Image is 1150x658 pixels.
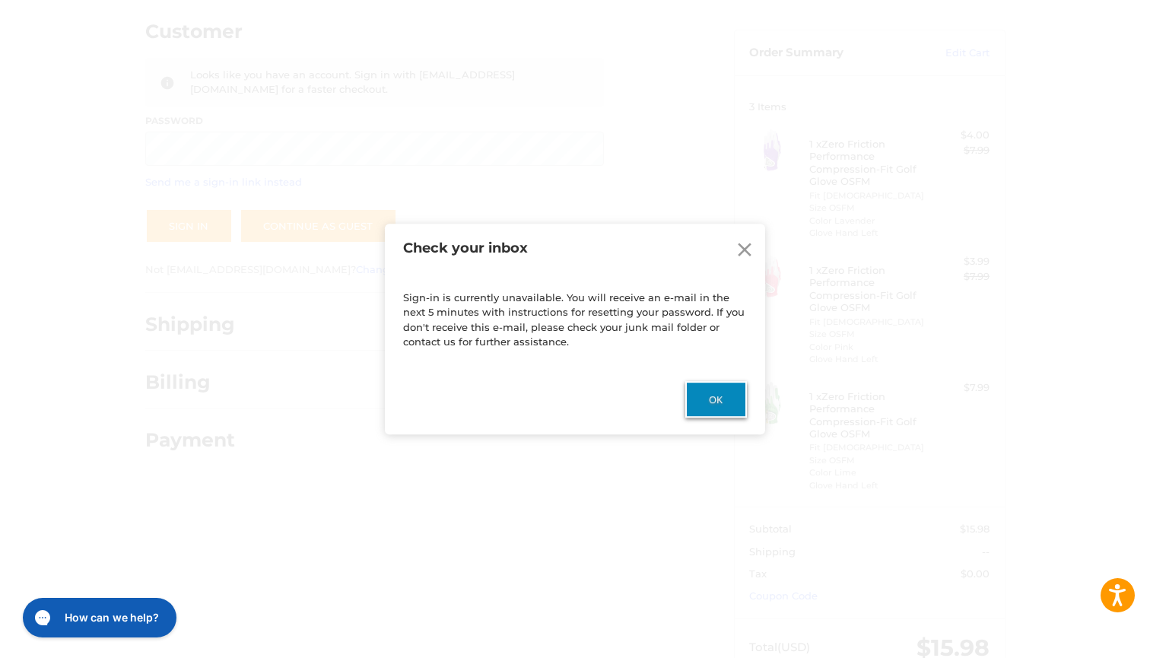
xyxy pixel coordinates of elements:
[15,593,181,643] iframe: Gorgias live chat messenger
[403,291,745,348] span: Sign-in is currently unavailable. You will receive an e-mail in the next 5 minutes with instructi...
[685,381,747,418] button: Ok
[403,240,746,258] h2: Check your inbox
